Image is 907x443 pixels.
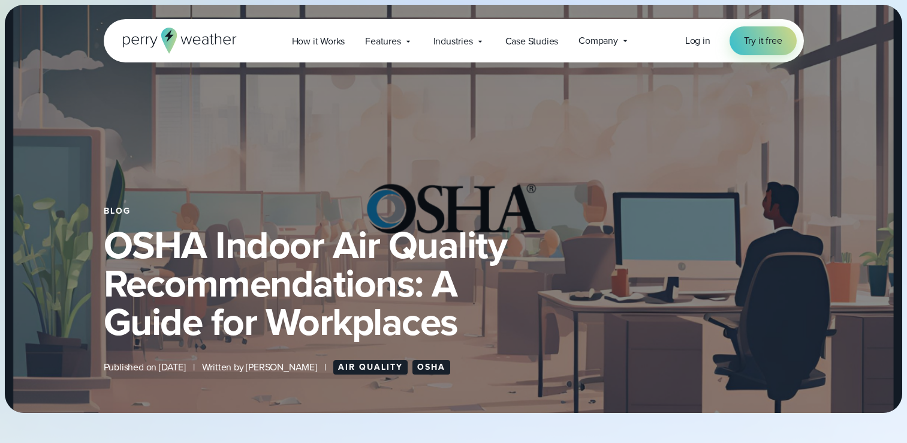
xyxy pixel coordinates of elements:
div: Blog [104,206,804,216]
a: How it Works [282,29,355,53]
span: Features [365,34,400,49]
span: Written by [PERSON_NAME] [202,360,317,375]
span: Log in [685,34,710,47]
span: Published on [DATE] [104,360,186,375]
a: Case Studies [495,29,569,53]
span: How it Works [292,34,345,49]
span: | [324,360,326,375]
a: Try it free [730,26,797,55]
a: OSHA [412,360,450,375]
span: Company [578,34,618,48]
h1: OSHA Indoor Air Quality Recommendations: A Guide for Workplaces [104,226,804,341]
span: Case Studies [505,34,559,49]
span: | [193,360,195,375]
a: Log in [685,34,710,48]
span: Try it free [744,34,782,48]
a: Air Quality [333,360,408,375]
span: Industries [433,34,473,49]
